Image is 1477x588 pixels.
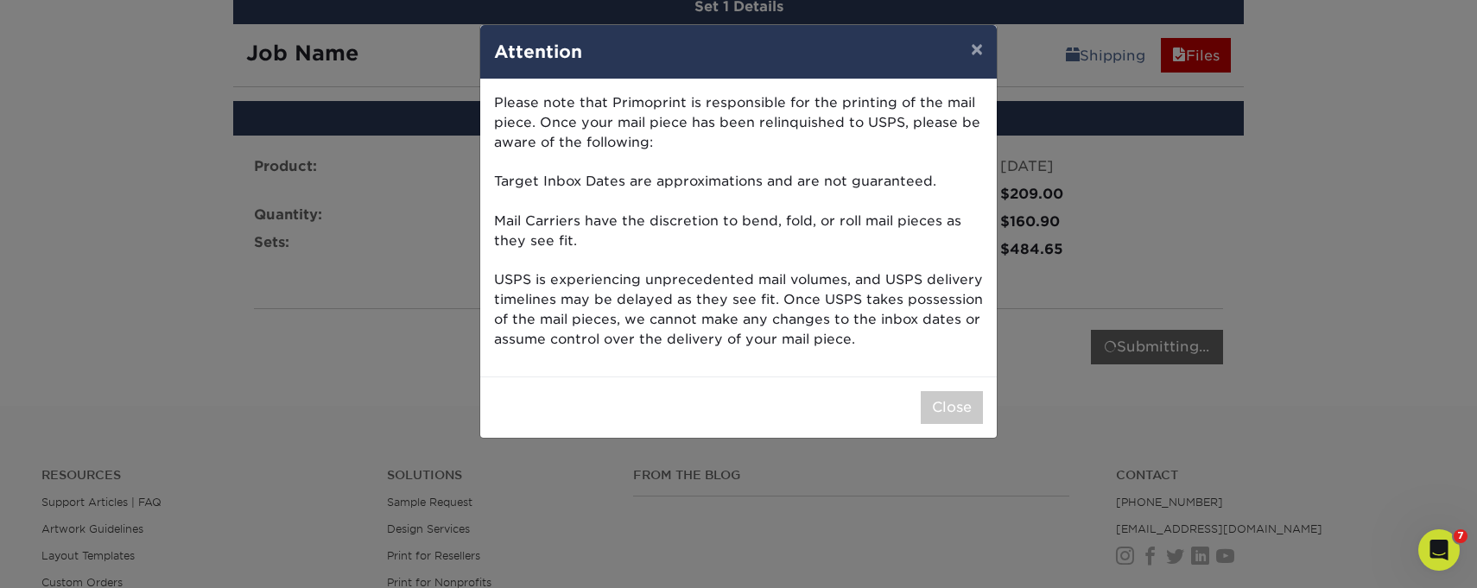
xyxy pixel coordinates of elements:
p: Please note that Primoprint is responsible for the printing of the mail piece. Once your mail pie... [494,93,983,349]
button: × [957,25,997,73]
span: 7 [1454,529,1467,543]
iframe: Intercom live chat [1418,529,1460,571]
h4: Attention [494,39,983,65]
button: Close [921,391,983,424]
